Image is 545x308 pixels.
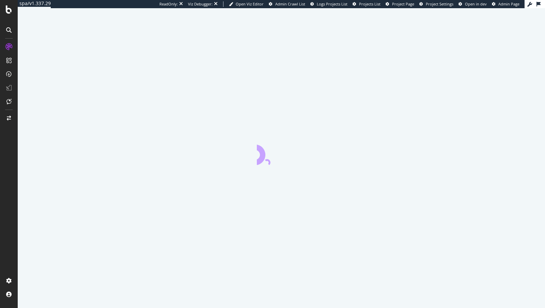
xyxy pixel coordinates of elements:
[458,1,487,7] a: Open in dev
[426,1,453,6] span: Project Settings
[257,140,306,165] div: animation
[269,1,305,7] a: Admin Crawl List
[392,1,414,6] span: Project Page
[188,1,213,7] div: Viz Debugger:
[310,1,347,7] a: Logs Projects List
[465,1,487,6] span: Open in dev
[498,1,519,6] span: Admin Page
[236,1,264,6] span: Open Viz Editor
[159,1,178,7] div: ReadOnly:
[275,1,305,6] span: Admin Crawl List
[359,1,380,6] span: Projects List
[492,1,519,7] a: Admin Page
[229,1,264,7] a: Open Viz Editor
[317,1,347,6] span: Logs Projects List
[353,1,380,7] a: Projects List
[419,1,453,7] a: Project Settings
[386,1,414,7] a: Project Page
